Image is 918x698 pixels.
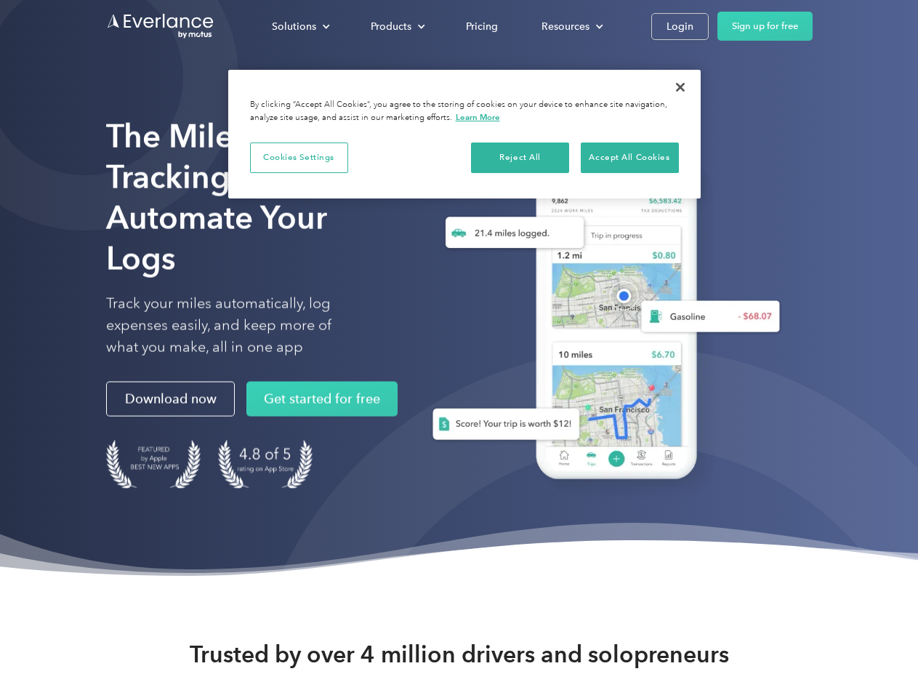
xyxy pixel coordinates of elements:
a: Login [651,13,709,40]
div: Products [371,17,411,36]
div: Cookie banner [228,70,701,198]
div: Privacy [228,70,701,198]
div: Resources [527,14,615,39]
strong: Trusted by over 4 million drivers and solopreneurs [190,640,729,669]
div: Pricing [466,17,498,36]
button: Close [664,71,696,103]
img: 4.9 out of 5 stars on the app store [218,440,313,489]
img: Everlance, mileage tracker app, expense tracking app [409,138,792,501]
button: Reject All [471,143,569,173]
a: Pricing [451,14,512,39]
p: Track your miles automatically, log expenses easily, and keep more of what you make, all in one app [106,293,366,358]
div: By clicking “Accept All Cookies”, you agree to the storing of cookies on your device to enhance s... [250,99,679,124]
img: Badge for Featured by Apple Best New Apps [106,440,201,489]
div: Login [667,17,693,36]
button: Cookies Settings [250,143,348,173]
div: Solutions [257,14,342,39]
div: Products [356,14,437,39]
div: Resources [541,17,589,36]
a: Sign up for free [717,12,813,41]
a: Download now [106,382,235,417]
div: Solutions [272,17,316,36]
button: Accept All Cookies [581,143,679,173]
a: More information about your privacy, opens in a new tab [456,112,500,122]
a: Go to homepage [106,12,215,40]
a: Get started for free [246,382,398,417]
